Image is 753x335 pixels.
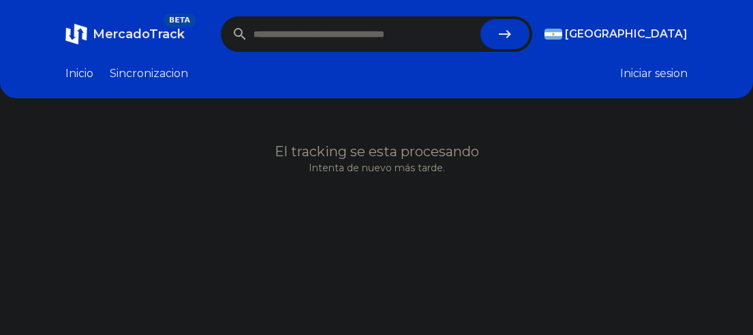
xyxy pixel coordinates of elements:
button: Iniciar sesion [620,65,688,82]
img: Argentina [544,29,562,40]
span: BETA [164,14,196,27]
img: MercadoTrack [65,23,87,45]
p: Intenta de nuevo más tarde. [65,161,688,175]
a: Sincronizacion [110,65,188,82]
span: [GEOGRAPHIC_DATA] [565,26,688,42]
a: Inicio [65,65,93,82]
button: [GEOGRAPHIC_DATA] [544,26,688,42]
a: MercadoTrackBETA [65,23,185,45]
h1: El tracking se esta procesando [65,142,688,161]
span: MercadoTrack [93,27,185,42]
